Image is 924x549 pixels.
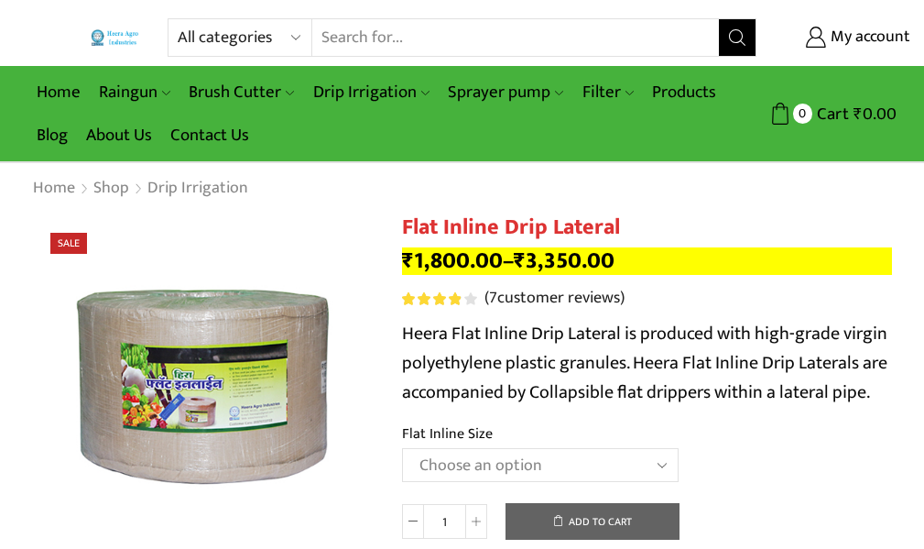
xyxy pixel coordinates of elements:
span: ₹ [402,242,414,280]
span: My account [826,26,910,49]
label: Flat Inline Size [402,423,493,445]
span: Sale [50,233,87,254]
p: Heera Flat Inline Drip Lateral is produced with high-grade virgin polyethylene plastic granules. ... [402,319,893,407]
a: Shop [92,177,130,201]
a: 0 Cart ₹0.00 [775,97,897,131]
span: Cart [812,102,849,126]
a: Home [32,177,76,201]
a: Drip Irrigation [304,71,439,114]
bdi: 0.00 [853,100,897,128]
span: 0 [793,104,812,123]
a: Products [643,71,725,114]
a: Home [27,71,90,114]
div: Rated 4.00 out of 5 [402,292,476,305]
a: About Us [77,114,161,157]
nav: Breadcrumb [32,177,249,201]
a: Blog [27,114,77,157]
bdi: 1,800.00 [402,242,503,280]
input: Product quantity [424,504,465,539]
a: Contact Us [161,114,258,157]
a: Brush Cutter [179,71,303,114]
span: 7 [402,292,480,305]
a: Filter [573,71,643,114]
h1: Flat Inline Drip Lateral [402,214,893,241]
span: Rated out of 5 based on customer ratings [402,292,462,305]
a: Sprayer pump [439,71,572,114]
a: Raingun [90,71,179,114]
a: My account [784,21,910,54]
span: 7 [489,284,497,312]
p: – [402,247,893,275]
a: (7customer reviews) [484,287,625,311]
input: Search for... [312,19,718,56]
bdi: 3,350.00 [514,242,614,280]
button: Search button [719,19,756,56]
span: ₹ [514,242,526,280]
span: ₹ [853,100,863,128]
a: Drip Irrigation [147,177,249,201]
button: Add to cart [505,503,679,540]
